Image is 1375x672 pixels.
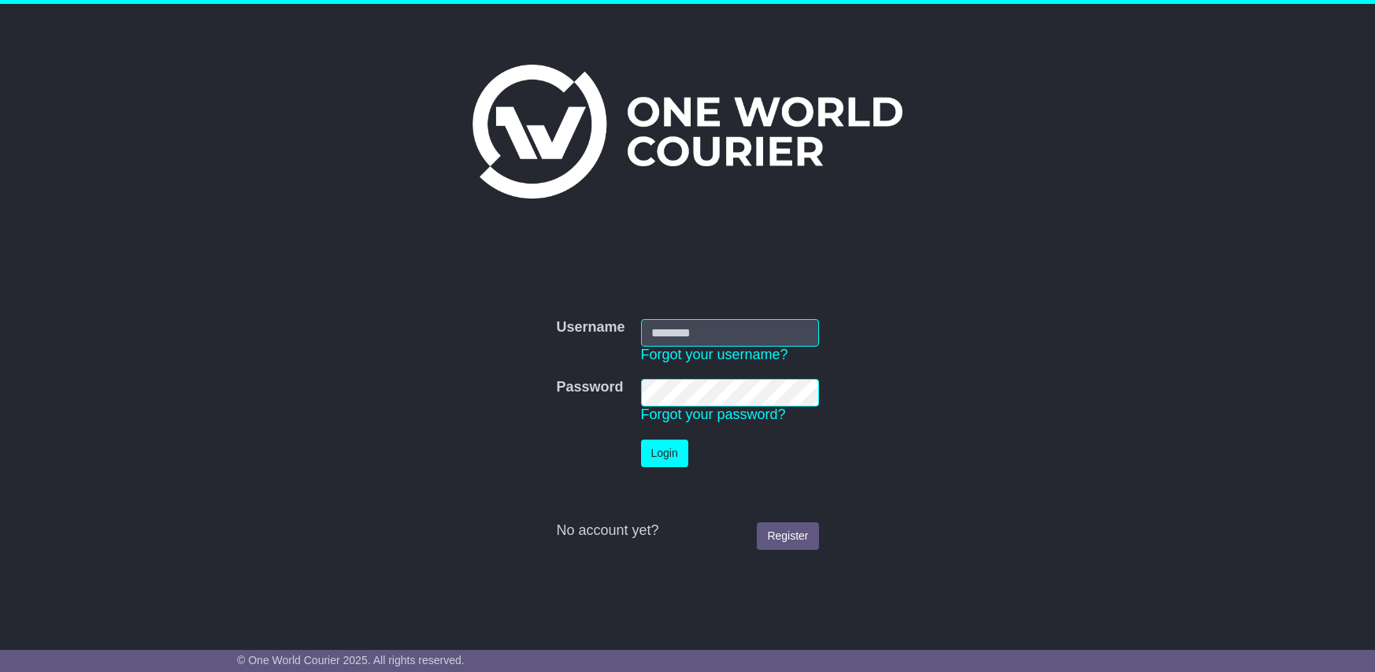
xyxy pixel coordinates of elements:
[757,522,818,550] a: Register
[556,319,624,336] label: Username
[641,407,786,422] a: Forgot your password?
[556,522,818,540] div: No account yet?
[641,440,688,467] button: Login
[641,347,788,362] a: Forgot your username?
[556,379,623,396] label: Password
[473,65,902,199] img: One World
[237,654,465,666] span: © One World Courier 2025. All rights reserved.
